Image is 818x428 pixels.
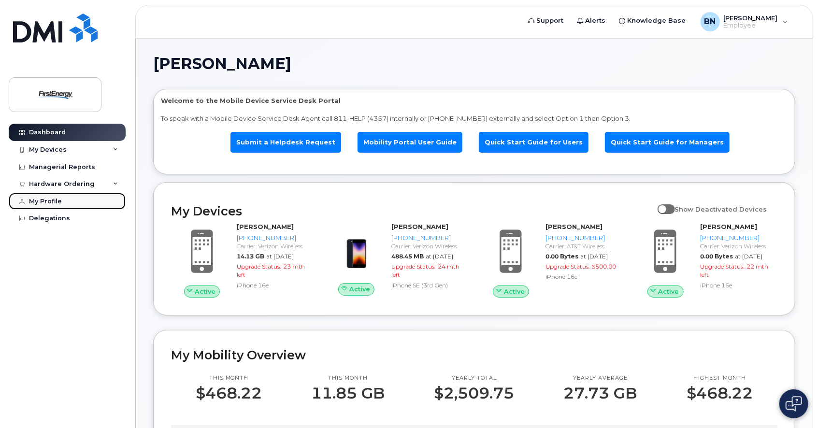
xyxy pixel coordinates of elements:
[196,385,262,402] p: $468.22
[333,227,380,273] img: image20231002-3703462-1angbar.jpeg
[700,242,774,250] div: Carrier: Verizon Wireless
[546,233,619,243] div: [PHONE_NUMBER]
[391,242,465,250] div: Carrier: Verizon Wireless
[237,281,310,289] div: iPhone 16e
[564,385,637,402] p: 27.73 GB
[391,223,448,230] strong: [PERSON_NAME]
[546,242,619,250] div: Carrier: AT&T Wireless
[675,205,767,213] span: Show Deactivated Devices
[700,263,768,278] span: 22 mth left
[391,263,436,270] span: Upgrade Status:
[434,385,515,402] p: $2,509.75
[391,281,465,289] div: iPhone SE (3rd Gen)
[546,253,579,260] span: 0.00 Bytes
[237,263,305,278] span: 23 mth left
[634,222,777,298] a: Active[PERSON_NAME][PHONE_NUMBER]Carrier: Verizon Wireless0.00 Bytesat [DATE]Upgrade Status:22 mt...
[237,242,310,250] div: Carrier: Verizon Wireless
[504,287,525,296] span: Active
[349,285,370,294] span: Active
[161,96,788,105] p: Welcome to the Mobile Device Service Desk Portal
[479,132,588,153] a: Quick Start Guide for Users
[311,385,385,402] p: 11.85 GB
[687,385,753,402] p: $468.22
[700,263,745,270] span: Upgrade Status:
[171,348,777,362] h2: My Mobility Overview
[326,222,469,296] a: Active[PERSON_NAME][PHONE_NUMBER]Carrier: Verizon Wireless488.45 MBat [DATE]Upgrade Status:24 mth...
[171,204,653,218] h2: My Devices
[659,287,679,296] span: Active
[700,253,733,260] span: 0.00 Bytes
[700,281,774,289] div: iPhone 16e
[230,132,341,153] a: Submit a Helpdesk Request
[237,253,264,260] span: 14.13 GB
[658,200,665,208] input: Show Deactivated Devices
[426,253,453,260] span: at [DATE]
[391,253,424,260] span: 488.45 MB
[480,222,623,298] a: Active[PERSON_NAME][PHONE_NUMBER]Carrier: AT&T Wireless0.00 Bytesat [DATE]Upgrade Status:$500.00i...
[237,233,310,243] div: [PHONE_NUMBER]
[391,233,465,243] div: [PHONE_NUMBER]
[700,233,774,243] div: [PHONE_NUMBER]
[237,223,294,230] strong: [PERSON_NAME]
[237,263,281,270] span: Upgrade Status:
[266,253,294,260] span: at [DATE]
[546,223,603,230] strong: [PERSON_NAME]
[311,374,385,382] p: This month
[546,263,590,270] span: Upgrade Status:
[195,287,215,296] span: Active
[581,253,608,260] span: at [DATE]
[358,132,462,153] a: Mobility Portal User Guide
[391,263,459,278] span: 24 mth left
[434,374,515,382] p: Yearly total
[592,263,617,270] span: $500.00
[700,223,757,230] strong: [PERSON_NAME]
[735,253,762,260] span: at [DATE]
[153,57,291,71] span: [PERSON_NAME]
[161,114,788,123] p: To speak with a Mobile Device Service Desk Agent call 811-HELP (4357) internally or [PHONE_NUMBER...
[196,374,262,382] p: This month
[564,374,637,382] p: Yearly average
[171,222,314,298] a: Active[PERSON_NAME][PHONE_NUMBER]Carrier: Verizon Wireless14.13 GBat [DATE]Upgrade Status:23 mth ...
[605,132,730,153] a: Quick Start Guide for Managers
[687,374,753,382] p: Highest month
[786,396,802,412] img: Open chat
[546,272,619,281] div: iPhone 16e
